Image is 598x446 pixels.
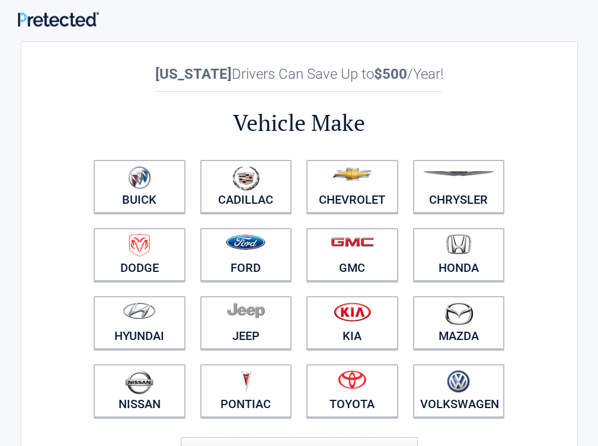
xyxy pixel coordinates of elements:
[87,66,512,82] h2: Drivers Can Save Up to /Year
[413,228,505,281] a: Honda
[94,228,186,281] a: Dodge
[226,235,266,250] img: ford
[123,302,156,319] img: hyundai
[200,160,292,213] a: Cadillac
[94,364,186,418] a: Nissan
[423,171,495,177] img: chrysler
[200,364,292,418] a: Pontiac
[128,166,151,190] img: buick
[129,234,150,257] img: dodge
[446,234,471,255] img: honda
[413,296,505,349] a: Mazda
[232,166,260,191] img: cadillac
[444,302,474,325] img: mazda
[413,160,505,213] a: Chrysler
[374,66,407,82] b: $500
[200,296,292,349] a: Jeep
[332,168,372,181] img: chevrolet
[94,296,186,349] a: Hyundai
[331,237,374,247] img: gmc
[306,228,398,281] a: GMC
[240,370,252,393] img: pontiac
[334,302,371,322] img: kia
[94,160,186,213] a: Buick
[306,364,398,418] a: Toyota
[306,160,398,213] a: Chevrolet
[306,296,398,349] a: Kia
[413,364,505,418] a: Volkswagen
[87,108,512,138] h2: Vehicle Make
[447,370,470,393] img: volkswagen
[200,228,292,281] a: Ford
[125,370,154,394] img: nissan
[155,66,232,82] b: [US_STATE]
[338,370,366,389] img: toyota
[18,12,99,27] img: Main Logo
[227,302,265,319] img: jeep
